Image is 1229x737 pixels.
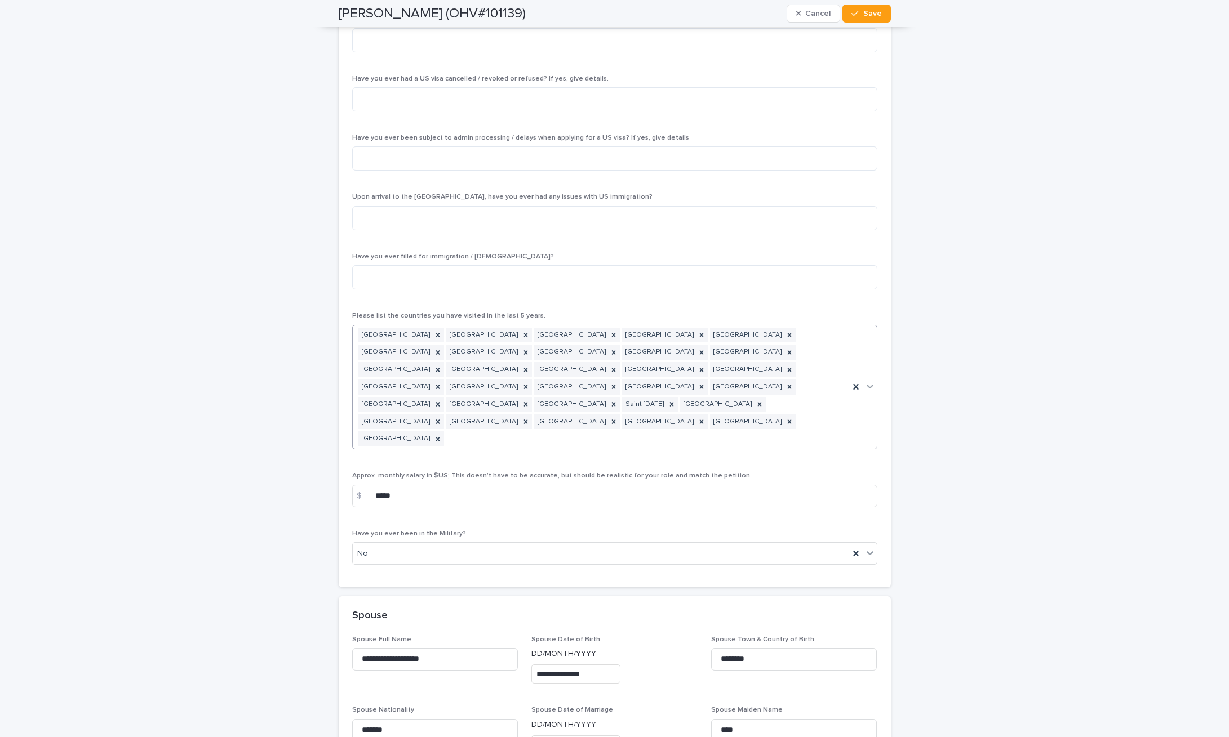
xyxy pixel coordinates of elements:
span: Save [863,10,882,17]
div: [GEOGRAPHIC_DATA] [446,414,520,430]
div: [GEOGRAPHIC_DATA] [446,379,520,395]
div: [GEOGRAPHIC_DATA] [710,379,783,395]
div: [GEOGRAPHIC_DATA] [534,362,607,377]
div: [GEOGRAPHIC_DATA] [446,345,520,360]
p: DD/MONTH/YYYY [531,648,698,660]
div: [GEOGRAPHIC_DATA] [358,414,432,430]
div: Saint [DATE] [622,397,665,412]
span: Spouse Date of Birth [531,636,600,643]
div: [GEOGRAPHIC_DATA] [446,362,520,377]
div: [GEOGRAPHIC_DATA] [358,345,432,360]
div: [GEOGRAPHIC_DATA] [622,379,695,395]
button: Cancel [787,5,841,23]
div: $ [352,485,375,507]
div: [GEOGRAPHIC_DATA] [446,397,520,412]
div: [GEOGRAPHIC_DATA] [534,328,607,343]
div: [GEOGRAPHIC_DATA] [622,345,695,360]
span: Have you ever filled for immigration / [DEMOGRAPHIC_DATA]? [352,253,554,260]
span: Spouse Full Name [352,636,411,643]
div: [GEOGRAPHIC_DATA] [710,414,783,430]
div: [GEOGRAPHIC_DATA] [622,362,695,377]
p: DD/MONTH/YYYY [531,719,698,731]
div: [GEOGRAPHIC_DATA] [358,328,432,343]
span: Cancel [805,10,831,17]
div: [GEOGRAPHIC_DATA] [710,362,783,377]
div: [GEOGRAPHIC_DATA] [534,345,607,360]
div: [GEOGRAPHIC_DATA] [446,328,520,343]
span: Please list the countries you have visited in the last 5 years. [352,312,545,319]
span: Spouse Date of Marriage [531,707,613,713]
div: [GEOGRAPHIC_DATA] [358,362,432,377]
div: [GEOGRAPHIC_DATA] [680,397,753,412]
span: Spouse Maiden Name [711,707,783,713]
div: [GEOGRAPHIC_DATA] [534,414,607,430]
span: No [357,548,368,560]
div: [GEOGRAPHIC_DATA] [358,379,432,395]
span: Spouse Nationality [352,707,414,713]
span: Upon arrival to the [GEOGRAPHIC_DATA], have you ever had any issues with US immigration? [352,194,653,200]
span: Have you ever been in the Military? [352,530,466,537]
div: [GEOGRAPHIC_DATA] [358,431,432,446]
span: Spouse Town & Country of Birth [711,636,814,643]
h2: Spouse [352,610,388,622]
span: Have you ever been subject to admin processing / delays when applying for a US visa? If yes, give... [352,135,689,141]
div: [GEOGRAPHIC_DATA] [622,328,695,343]
div: [GEOGRAPHIC_DATA] [622,414,695,430]
h2: [PERSON_NAME] (OHV#101139) [339,6,526,22]
span: Approx. monthly salary in $US; This doesn’t have to be accurate, but should be realistic for your... [352,472,752,479]
div: [GEOGRAPHIC_DATA] [710,328,783,343]
span: Have you ever had a US visa cancelled / revoked or refused? If yes, give details. [352,75,609,82]
div: [GEOGRAPHIC_DATA] [534,397,607,412]
button: Save [842,5,890,23]
div: [GEOGRAPHIC_DATA] [534,379,607,395]
div: [GEOGRAPHIC_DATA] [710,345,783,360]
div: [GEOGRAPHIC_DATA] [358,397,432,412]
